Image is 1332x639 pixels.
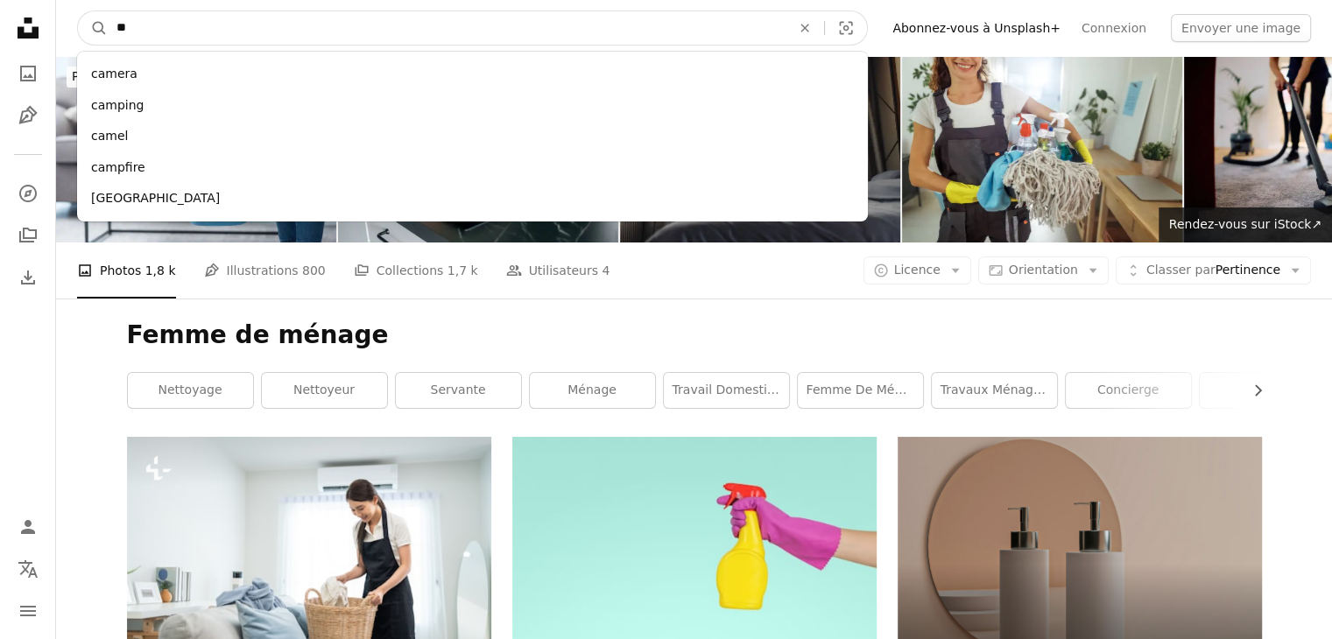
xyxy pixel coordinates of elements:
[77,121,868,152] div: camel
[1146,262,1280,279] span: Pertinence
[11,98,46,133] a: Illustrations
[1242,373,1262,408] button: faire défiler la liste vers la droite
[512,550,877,565] a: personne tenant un vaporisateur en plastique jaune
[1009,263,1078,277] span: Orientation
[1169,217,1321,231] span: Rendez-vous sur iStock ↗
[1116,256,1311,284] button: Classer parPertinence
[354,242,478,298] a: Collections 1,7 k
[77,11,868,46] form: Rechercher des visuels sur tout le site
[204,242,326,298] a: Illustrations 800
[78,11,108,45] button: Rechercher sur Unsplash
[56,56,492,98] a: Parcourez des images premium sur iStock|- 20 % sur tout iStock↗
[1159,207,1332,242] a: Rendez-vous sur iStock↗
[67,67,482,88] div: - 20 % sur tout iStock ↗
[262,373,387,408] a: nettoyeur
[1200,373,1325,408] a: Hôtel
[902,56,1182,242] img: Cheerful young housewife holding bucket with cleaning supplies
[302,261,326,280] span: 800
[882,14,1071,42] a: Abonnez-vous à Unsplash+
[128,373,253,408] a: nettoyage
[863,256,971,284] button: Licence
[77,183,868,214] div: [GEOGRAPHIC_DATA]
[77,152,868,184] div: campfire
[11,260,46,295] a: Historique de téléchargement
[664,373,789,408] a: Travail domestique
[894,263,941,277] span: Licence
[448,261,478,280] span: 1,7 k
[56,56,336,242] img: Projectile d’une femme méconnaissable retenant un seau de détergent de nettoyage avant de nettoye...
[11,551,46,586] button: Langue
[1171,14,1311,42] button: Envoyer une image
[506,242,610,298] a: Utilisateurs 4
[11,509,46,544] a: Connexion / S’inscrire
[77,59,868,90] div: camera
[11,593,46,628] button: Menu
[127,550,491,565] a: Femme de ménage asiatique qui nettoie dans le salon à la maison. Belle femme de ménage jeune fill...
[602,261,610,280] span: 4
[1066,373,1191,408] a: concierge
[11,176,46,211] a: Explorer
[530,373,655,408] a: ménage
[825,11,867,45] button: Recherche de visuels
[1146,263,1216,277] span: Classer par
[77,90,868,122] div: camping
[396,373,521,408] a: servante
[11,218,46,253] a: Collections
[11,56,46,91] a: Photos
[1071,14,1157,42] a: Connexion
[932,373,1057,408] a: travaux ménagers
[798,373,923,408] a: Femme de ménage de l’hôtel
[11,11,46,49] a: Accueil — Unsplash
[127,319,1262,351] h1: Femme de ménage
[786,11,824,45] button: Effacer
[978,256,1109,284] button: Orientation
[72,69,334,83] span: Parcourez des images premium sur iStock |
